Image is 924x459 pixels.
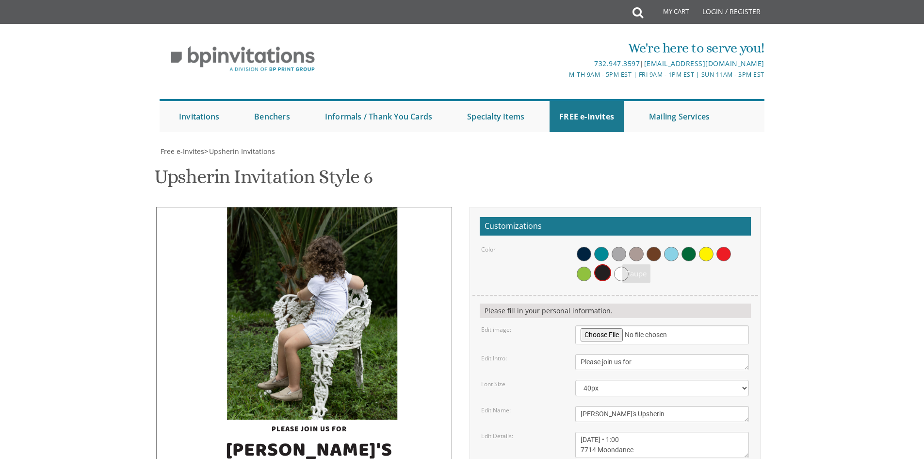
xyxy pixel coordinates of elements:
[154,166,373,195] h1: Upsherin Invitation Style 6
[169,101,229,132] a: Invitations
[362,58,764,69] div: |
[550,101,624,132] a: FREE e-Invites
[183,411,436,434] div: Please join us for
[575,406,749,422] textarea: [PERSON_NAME] Upsherin
[481,325,511,334] label: Edit image:
[315,101,442,132] a: Informals / Thank You Cards
[481,406,511,414] label: Edit Name:
[160,147,204,156] a: Free e-Invites
[208,147,275,156] a: Upsherin Invitations
[575,354,749,370] textarea: Please join us for
[481,432,513,440] label: Edit Details:
[457,101,534,132] a: Specialty Items
[575,432,749,458] textarea: [DATE] • 1:00 pm at our home • [STREET_ADDRESS]
[594,59,640,68] a: 732.947.3597
[362,38,764,58] div: We're here to serve you!
[161,147,204,156] span: Free e-Invites
[642,1,696,25] a: My Cart
[244,101,300,132] a: Benchers
[480,304,751,318] div: Please fill in your personal information.
[209,147,275,156] span: Upsherin Invitations
[227,207,397,420] img: 2Q==
[362,69,764,80] div: M-Th 9am - 5pm EST | Fri 9am - 1pm EST | Sun 11am - 3pm EST
[480,217,751,236] h2: Customizations
[481,354,507,362] label: Edit Intro:
[481,245,496,254] label: Color
[160,39,326,79] img: BP Invitation Loft
[639,101,719,132] a: Mailing Services
[204,147,275,156] span: >
[644,59,764,68] a: [EMAIL_ADDRESS][DOMAIN_NAME]
[481,380,505,388] label: Font Size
